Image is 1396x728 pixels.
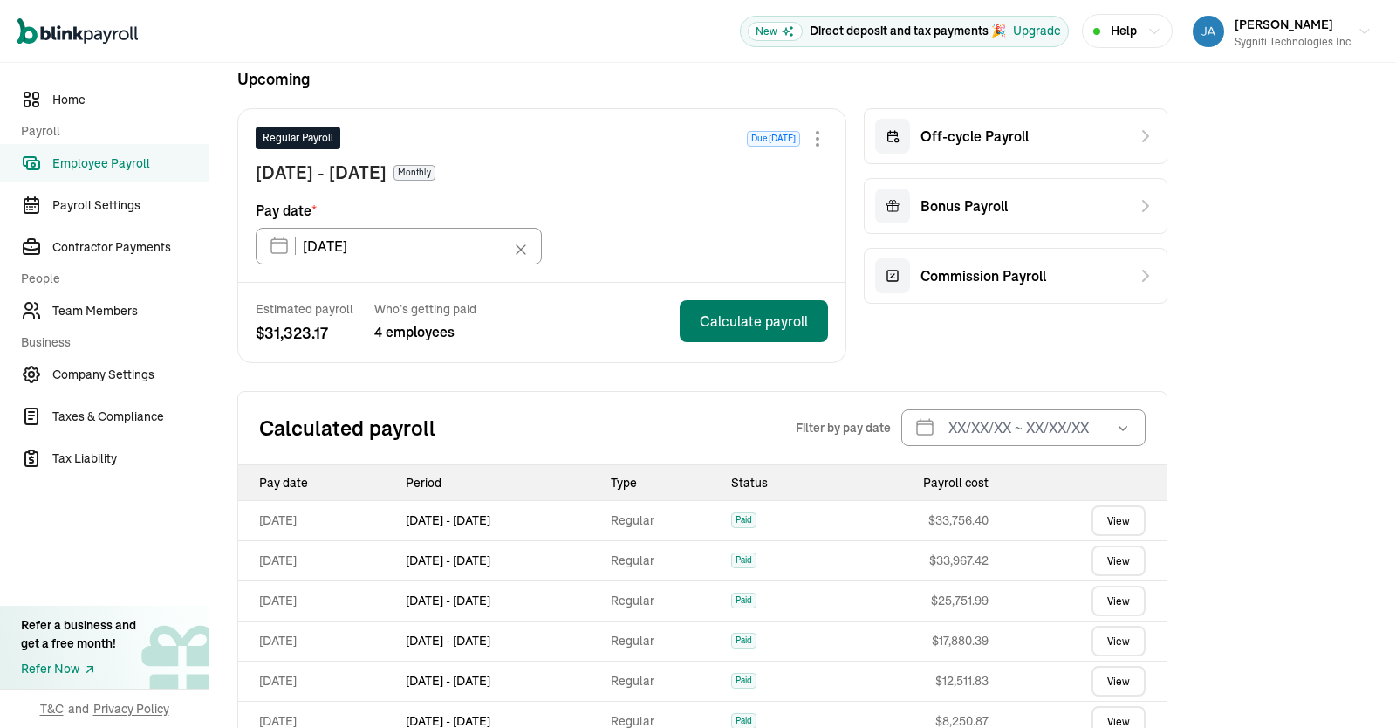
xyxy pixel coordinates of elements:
span: Upcoming [237,67,1167,91]
span: $ 31,323.17 [256,321,353,345]
span: Paid [731,593,756,608]
td: [DATE] - [DATE] [399,540,605,580]
a: View [1091,626,1146,656]
input: XX/XX/XX [256,228,542,264]
td: Regular [604,621,724,661]
td: Regular [604,540,724,580]
span: Estimated payroll [256,300,353,318]
span: 4 employees [374,321,476,342]
button: Calculate payroll [680,300,828,342]
span: [PERSON_NAME] [1235,17,1333,32]
span: $ 33,967.42 [929,553,989,568]
td: [DATE] - [DATE] [399,661,605,701]
span: [DATE] - [DATE] [256,160,387,186]
span: Employee Payroll [52,155,209,173]
iframe: Chat Widget [1309,644,1396,728]
button: [PERSON_NAME]Sygniti Technologies Inc [1186,10,1379,53]
td: [DATE] [238,580,399,621]
span: Paid [731,633,756,649]
button: Upgrade [1013,22,1061,40]
span: Regular Payroll [263,130,333,146]
button: Help [1082,14,1173,48]
td: [DATE] - [DATE] [399,621,605,661]
span: Contractor Payments [52,238,209,257]
span: Commission Payroll [920,265,1046,286]
span: Taxes & Compliance [52,408,209,426]
div: Refer a business and get a free month! [21,616,136,653]
span: Business [21,333,198,352]
td: Regular [604,661,724,701]
span: $ 25,751.99 [931,593,989,608]
td: [DATE] [238,540,399,580]
td: Regular [604,580,724,621]
a: View [1091,666,1146,697]
td: [DATE] [238,621,399,661]
span: Team Members [52,302,209,320]
span: Due [DATE] [747,131,800,147]
span: Privacy Policy [93,700,169,718]
nav: Global [17,6,138,57]
span: Payroll [21,122,198,141]
span: Monthly [393,165,435,181]
td: [DATE] - [DATE] [399,580,605,621]
span: Bonus Payroll [920,196,1008,216]
span: $ 33,756.40 [928,512,989,528]
span: Paid [731,553,756,568]
th: Status [724,465,830,500]
span: Tax Liability [52,450,209,468]
span: Off-cycle Payroll [920,126,1029,147]
span: $ 17,880.39 [932,633,989,649]
span: T&C [40,700,64,718]
span: Paid [731,512,756,528]
th: Pay date [238,465,399,500]
td: [DATE] [238,500,399,540]
th: Payroll cost [830,465,996,500]
span: Pay date [256,200,317,221]
span: $ 12,511.83 [935,673,989,689]
a: View [1091,586,1146,616]
td: [DATE] - [DATE] [399,500,605,540]
a: View [1091,505,1146,536]
th: Type [604,465,724,500]
span: People [21,270,198,288]
span: Payroll Settings [52,196,209,215]
span: Filter by pay date [796,419,891,436]
span: Help [1111,22,1137,40]
span: Home [52,91,209,109]
td: Regular [604,500,724,540]
th: Period [399,465,605,500]
td: [DATE] [238,661,399,701]
span: Paid [731,673,756,689]
div: Sygniti Technologies Inc [1235,34,1351,50]
h2: Calculated payroll [259,414,796,442]
a: View [1091,546,1146,576]
input: XX/XX/XX ~ XX/XX/XX [901,409,1146,446]
span: Who’s getting paid [374,300,476,318]
a: Refer Now [21,660,136,678]
span: New [748,22,803,41]
p: Direct deposit and tax payments 🎉 [810,22,1006,40]
span: Company Settings [52,366,209,384]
